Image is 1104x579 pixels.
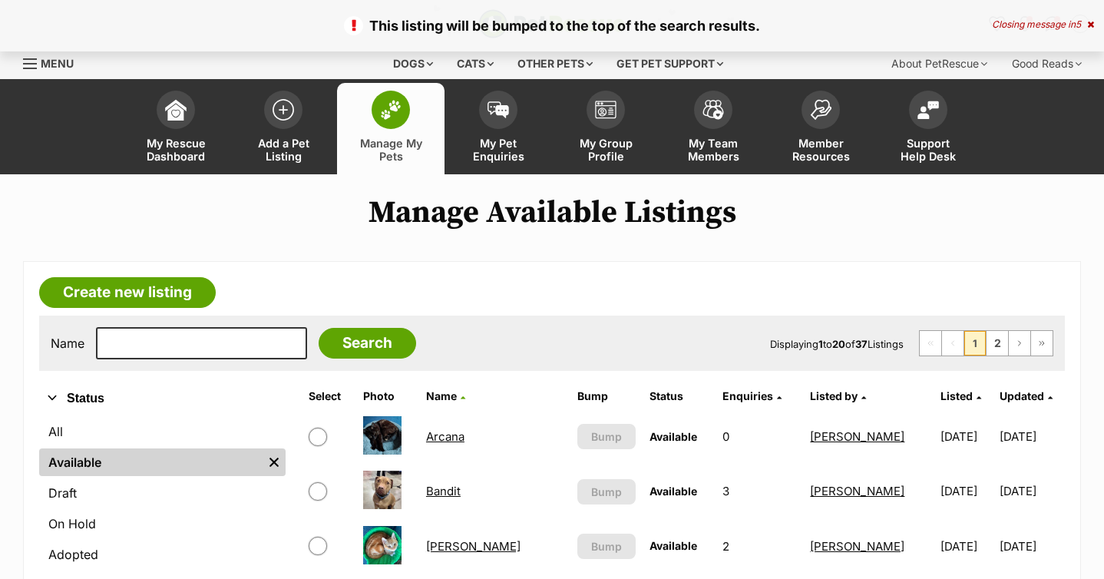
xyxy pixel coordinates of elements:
[917,101,939,119] img: help-desk-icon-fdf02630f3aa405de69fd3d07c3f3aa587a6932b1a1747fa1d2bba05be0121f9.svg
[810,484,904,498] a: [PERSON_NAME]
[39,418,286,445] a: All
[679,137,748,163] span: My Team Members
[39,479,286,507] a: Draft
[1000,389,1044,402] span: Updated
[874,83,982,174] a: Support Help Desk
[919,330,1053,356] nav: Pagination
[507,48,603,79] div: Other pets
[15,15,1089,36] p: This listing will be bumped to the top of the search results.
[39,448,263,476] a: Available
[382,48,444,79] div: Dogs
[122,83,230,174] a: My Rescue Dashboard
[357,384,418,409] th: Photo
[770,338,904,350] span: Displaying to of Listings
[716,465,802,518] td: 3
[920,331,941,356] span: First page
[855,338,868,350] strong: 37
[1001,48,1092,79] div: Good Reads
[987,331,1008,356] a: Page 2
[964,331,986,356] span: Page 1
[716,520,802,573] td: 2
[722,389,782,402] a: Enquiries
[464,137,533,163] span: My Pet Enquiries
[319,328,416,359] input: Search
[356,137,425,163] span: Manage My Pets
[643,384,716,409] th: Status
[934,465,998,518] td: [DATE]
[39,277,216,308] a: Create new listing
[426,539,521,554] a: [PERSON_NAME]
[141,137,210,163] span: My Rescue Dashboard
[810,389,858,402] span: Listed by
[934,520,998,573] td: [DATE]
[940,389,973,402] span: Listed
[577,479,636,505] button: Bump
[445,83,552,174] a: My Pet Enquiries
[881,48,998,79] div: About PetRescue
[488,101,509,118] img: pet-enquiries-icon-7e3ad2cf08bfb03b45e93fb7055b45f3efa6380592205ae92323e6603595dc1f.svg
[894,137,963,163] span: Support Help Desk
[249,137,318,163] span: Add a Pet Listing
[940,389,981,402] a: Listed
[722,389,773,402] span: translation missing: en.admin.listings.index.attributes.enquiries
[716,410,802,463] td: 0
[39,541,286,568] a: Adopted
[650,430,697,443] span: Available
[1076,18,1081,30] span: 5
[818,338,823,350] strong: 1
[51,336,84,350] label: Name
[41,57,74,70] span: Menu
[810,429,904,444] a: [PERSON_NAME]
[552,83,659,174] a: My Group Profile
[591,538,622,554] span: Bump
[1000,520,1063,573] td: [DATE]
[1000,465,1063,518] td: [DATE]
[571,137,640,163] span: My Group Profile
[650,539,697,552] span: Available
[810,99,831,120] img: member-resources-icon-8e73f808a243e03378d46382f2149f9095a855e16c252ad45f914b54edf8863c.svg
[426,429,464,444] a: Arcana
[606,48,734,79] div: Get pet support
[380,100,402,120] img: manage-my-pets-icon-02211641906a0b7f246fdf0571729dbe1e7629f14944591b6c1af311fb30b64b.svg
[39,510,286,538] a: On Hold
[702,100,724,120] img: team-members-icon-5396bd8760b3fe7c0b43da4ab00e1e3bb1a5d9ba89233759b79545d2d3fc5d0d.svg
[591,428,622,445] span: Bump
[934,410,998,463] td: [DATE]
[446,48,504,79] div: Cats
[577,424,636,449] button: Bump
[767,83,874,174] a: Member Resources
[230,83,337,174] a: Add a Pet Listing
[1000,410,1063,463] td: [DATE]
[23,48,84,76] a: Menu
[165,99,187,121] img: dashboard-icon-eb2f2d2d3e046f16d808141f083e7271f6b2e854fb5c12c21221c1fb7104beca.svg
[1000,389,1053,402] a: Updated
[426,389,465,402] a: Name
[426,389,457,402] span: Name
[577,534,636,559] button: Bump
[591,484,622,500] span: Bump
[832,338,845,350] strong: 20
[273,99,294,121] img: add-pet-listing-icon-0afa8454b4691262ce3f59096e99ab1cd57d4a30225e0717b998d2c9b9846f56.svg
[595,101,616,119] img: group-profile-icon-3fa3cf56718a62981997c0bc7e787c4b2cf8bcc04b72c1350f741eb67cf2f40e.svg
[659,83,767,174] a: My Team Members
[571,384,642,409] th: Bump
[1009,331,1030,356] a: Next page
[302,384,356,409] th: Select
[1031,331,1053,356] a: Last page
[810,389,866,402] a: Listed by
[39,389,286,409] button: Status
[650,485,697,498] span: Available
[810,539,904,554] a: [PERSON_NAME]
[263,448,286,476] a: Remove filter
[786,137,855,163] span: Member Resources
[337,83,445,174] a: Manage My Pets
[992,19,1094,30] div: Closing message in
[426,484,461,498] a: Bandit
[942,331,964,356] span: Previous page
